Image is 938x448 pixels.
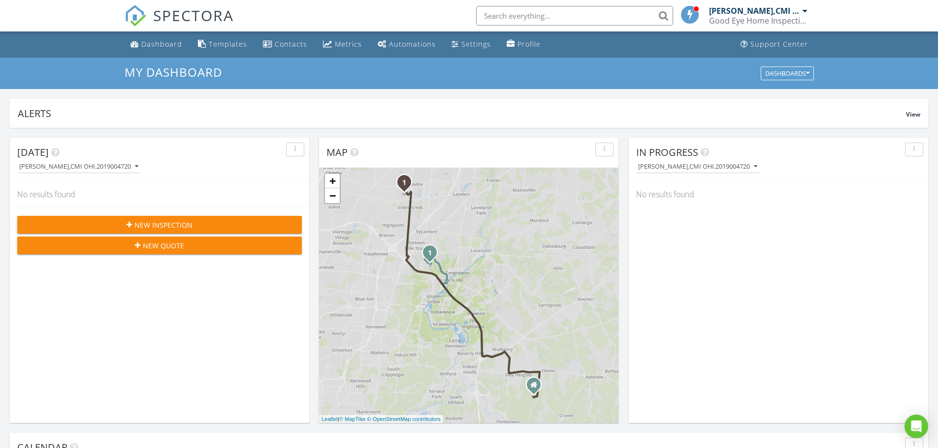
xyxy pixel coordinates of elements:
[18,107,906,120] div: Alerts
[374,35,440,54] a: Automations (Basic)
[765,70,809,77] div: Dashboards
[737,35,812,54] a: Support Center
[17,216,302,234] button: New Inspection
[326,146,348,159] span: Map
[339,416,366,422] a: © MapTiler
[127,35,186,54] a: Dashboard
[125,13,234,34] a: SPECTORA
[534,385,540,390] div: 1446 Pine Bluffs Way, Milford OH 45150
[448,35,495,54] a: Settings
[636,146,698,159] span: In Progress
[325,174,340,188] a: Zoom in
[461,39,491,49] div: Settings
[125,5,146,27] img: The Best Home Inspection Software - Spectora
[134,220,193,230] span: New Inspection
[503,35,545,54] a: Company Profile
[153,5,234,26] span: SPECTORA
[906,110,920,119] span: View
[636,160,759,174] button: [PERSON_NAME],CMI OHI.2019004720
[335,39,362,49] div: Metrics
[750,39,808,49] div: Support Center
[143,240,184,251] span: New Quote
[761,66,814,80] button: Dashboards
[125,64,222,80] span: My Dashboard
[518,39,541,49] div: Profile
[17,237,302,254] button: New Quote
[275,39,307,49] div: Contacts
[709,6,800,16] div: [PERSON_NAME],CMI OHI.2019004720
[17,146,49,159] span: [DATE]
[17,160,140,174] button: [PERSON_NAME],CMI OHI.2019004720
[629,181,928,208] div: No results found
[319,415,443,423] div: |
[209,39,247,49] div: Templates
[404,182,410,188] div: 8872 Dawning Dr, Mason, OH 45040
[141,39,182,49] div: Dashboard
[709,16,808,26] div: Good Eye Home Inspections, Sewer Scopes & Mold Testing
[367,416,441,422] a: © OpenStreetMap contributors
[322,416,338,422] a: Leaflet
[402,179,406,186] i: 1
[428,250,432,257] i: 1
[905,415,928,438] div: Open Intercom Messenger
[259,35,311,54] a: Contacts
[19,163,138,170] div: [PERSON_NAME],CMI OHI.2019004720
[389,39,436,49] div: Automations
[638,163,757,170] div: [PERSON_NAME],CMI OHI.2019004720
[194,35,251,54] a: Templates
[319,35,366,54] a: Metrics
[430,252,436,258] div: 10805 Stockbridge Ln, Cincinnati, OH 45249
[10,181,309,208] div: No results found
[476,6,673,26] input: Search everything...
[325,188,340,203] a: Zoom out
